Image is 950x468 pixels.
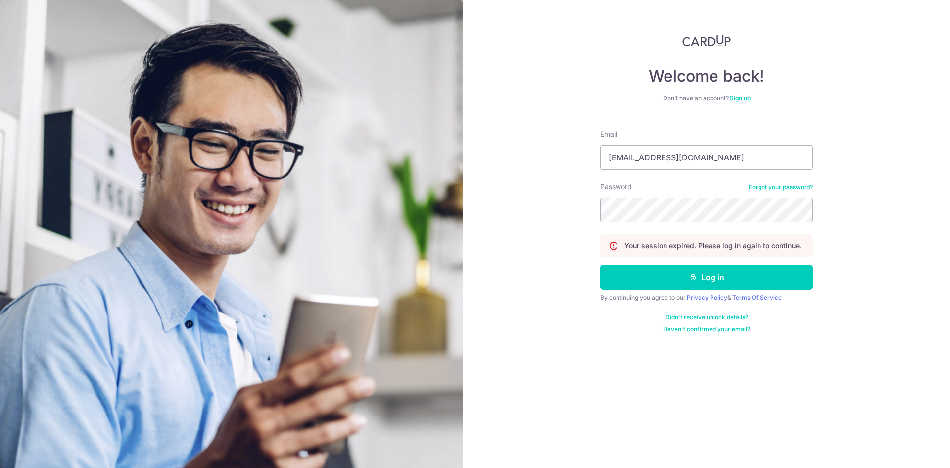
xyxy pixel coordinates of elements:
div: Don’t have an account? [600,94,813,102]
input: Enter your Email [600,145,813,170]
a: Haven't confirmed your email? [663,325,750,333]
h4: Welcome back! [600,66,813,86]
a: Didn't receive unlock details? [665,313,748,321]
div: By continuing you agree to our & [600,294,813,302]
a: Terms Of Service [732,294,782,301]
a: Privacy Policy [687,294,727,301]
button: Log in [600,265,813,290]
a: Sign up [730,94,751,102]
img: CardUp Logo [682,35,731,47]
label: Password [600,182,632,192]
a: Forgot your password? [749,183,813,191]
p: Your session expired. Please log in again to continue. [624,241,802,251]
label: Email [600,129,617,139]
